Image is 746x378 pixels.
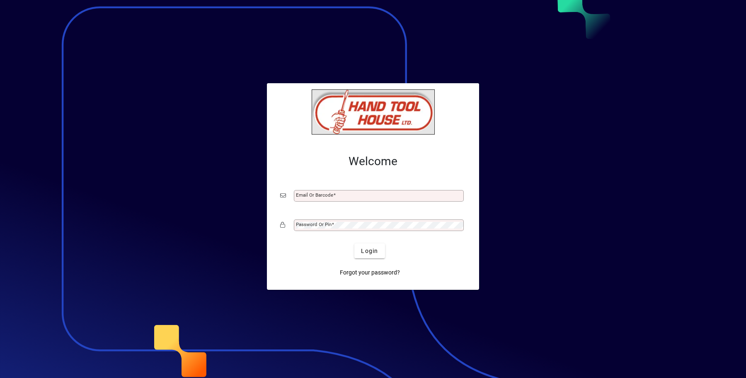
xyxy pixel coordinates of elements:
[354,243,385,258] button: Login
[340,268,400,277] span: Forgot your password?
[296,192,333,198] mat-label: Email or Barcode
[337,265,403,280] a: Forgot your password?
[361,247,378,255] span: Login
[296,222,332,227] mat-label: Password or Pin
[280,154,466,169] h2: Welcome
